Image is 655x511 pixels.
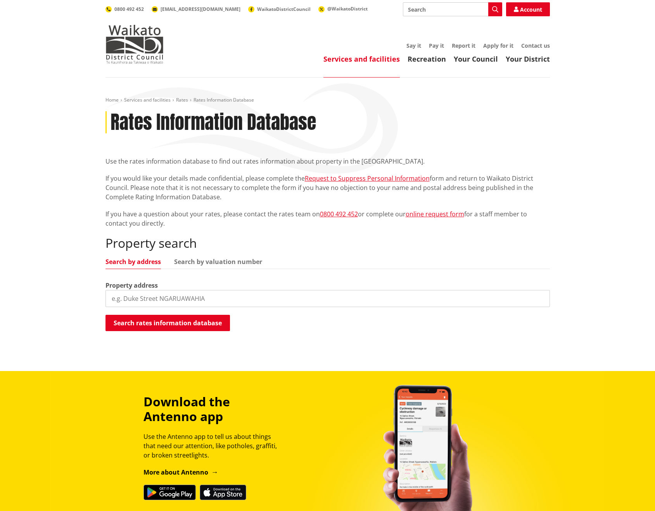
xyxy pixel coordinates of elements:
[105,209,550,228] p: If you have a question about your rates, please contact the rates team on or complete our for a s...
[105,174,550,202] p: If you would like your details made confidential, please complete the form and return to Waikato ...
[143,485,196,500] img: Get it on Google Play
[318,5,368,12] a: @WaikatoDistrict
[323,54,400,64] a: Services and facilities
[105,97,550,104] nav: breadcrumb
[200,485,246,500] img: Download on the App Store
[406,210,464,218] a: online request form
[305,174,430,183] a: Request to Suppress Personal Information
[176,97,188,103] a: Rates
[105,97,119,103] a: Home
[454,54,498,64] a: Your Council
[152,6,240,12] a: [EMAIL_ADDRESS][DOMAIN_NAME]
[124,97,171,103] a: Services and facilities
[248,6,311,12] a: WaikatoDistrictCouncil
[143,394,284,424] h3: Download the Antenno app
[327,5,368,12] span: @WaikatoDistrict
[114,6,144,12] span: 0800 492 452
[174,259,262,265] a: Search by valuation number
[406,42,421,49] a: Say it
[257,6,311,12] span: WaikatoDistrictCouncil
[105,290,550,307] input: e.g. Duke Street NGARUAWAHIA
[105,281,158,290] label: Property address
[194,97,254,103] span: Rates Information Database
[320,210,358,218] a: 0800 492 452
[105,315,230,331] button: Search rates information database
[429,42,444,49] a: Pay it
[403,2,502,16] input: Search input
[105,25,164,64] img: Waikato District Council - Te Kaunihera aa Takiwaa o Waikato
[506,54,550,64] a: Your District
[105,6,144,12] a: 0800 492 452
[521,42,550,49] a: Contact us
[506,2,550,16] a: Account
[483,42,513,49] a: Apply for it
[408,54,446,64] a: Recreation
[105,236,550,250] h2: Property search
[105,259,161,265] a: Search by address
[143,432,284,460] p: Use the Antenno app to tell us about things that need our attention, like potholes, graffiti, or ...
[105,157,550,166] p: Use the rates information database to find out rates information about property in the [GEOGRAPHI...
[111,111,316,134] h1: Rates Information Database
[143,468,218,476] a: More about Antenno
[452,42,475,49] a: Report it
[161,6,240,12] span: [EMAIL_ADDRESS][DOMAIN_NAME]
